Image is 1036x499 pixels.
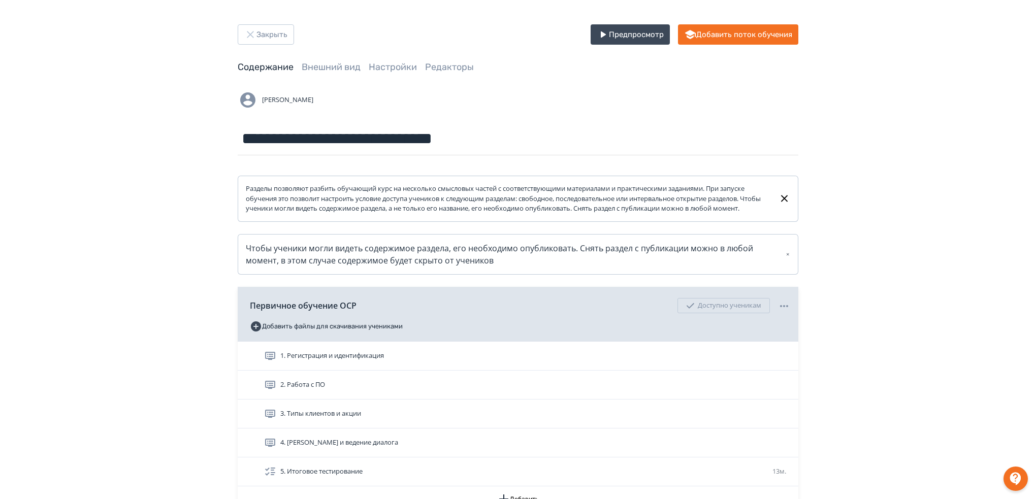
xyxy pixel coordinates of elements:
[591,24,670,45] button: Предпросмотр
[238,457,798,486] div: 5. Итоговое тестирование13м.
[238,342,798,371] div: 1. Регистрация и идентификация
[280,409,361,419] span: 3. Типы клиентов и акции
[280,380,325,390] span: 2. Работа с ПО
[677,298,770,313] div: Доступно ученикам
[425,61,474,73] a: Редакторы
[772,467,786,476] span: 13м.
[238,400,798,428] div: 3. Типы клиентов и акции
[250,300,357,312] span: Первичное обучение ОСР
[280,438,398,448] span: 4. Сервис и ведение диалога
[369,61,417,73] a: Настройки
[238,371,798,400] div: 2. Работа с ПО
[238,61,294,73] a: Содержание
[238,24,294,45] button: Закрыть
[246,242,790,267] div: Чтобы ученики могли видеть содержимое раздела, его необходимо опубликовать. Снять раздел с публик...
[280,351,384,361] span: 1. Регистрация и идентификация
[262,95,313,105] span: [PERSON_NAME]
[246,184,770,214] div: Разделы позволяют разбить обучающий курс на несколько смысловых частей с соответствующими материа...
[238,428,798,457] div: 4. [PERSON_NAME] и ведение диалога
[678,24,798,45] button: Добавить поток обучения
[302,61,361,73] a: Внешний вид
[250,318,403,335] button: Добавить файлы для скачивания учениками
[280,467,363,477] span: 5. Итоговое тестирование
